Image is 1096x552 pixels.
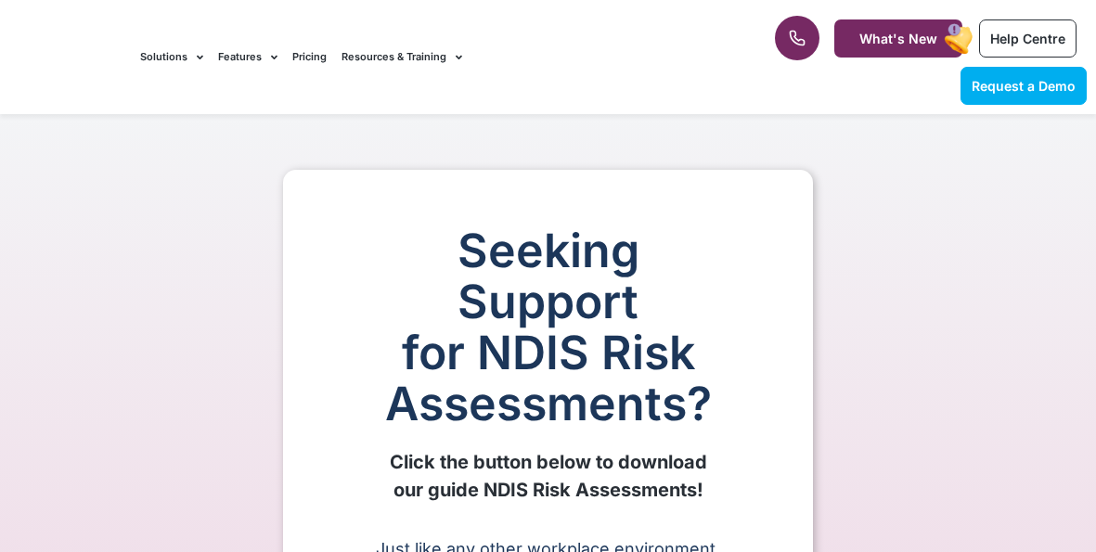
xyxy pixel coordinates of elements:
[376,225,720,430] h1: Seeking Support for NDIS Risk Assessments?
[859,31,937,46] span: What's New
[979,19,1077,58] a: Help Centre
[9,45,122,70] img: CareMaster Logo
[292,26,327,88] a: Pricing
[140,26,203,88] a: Solutions
[990,31,1065,46] span: Help Centre
[972,78,1076,94] span: Request a Demo
[218,26,277,88] a: Features
[390,451,707,501] b: Click the button below to download our guide NDIS Risk Assessments!
[342,26,462,88] a: Resources & Training
[961,67,1087,105] a: Request a Demo
[140,26,699,88] nav: Menu
[834,19,962,58] a: What's New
